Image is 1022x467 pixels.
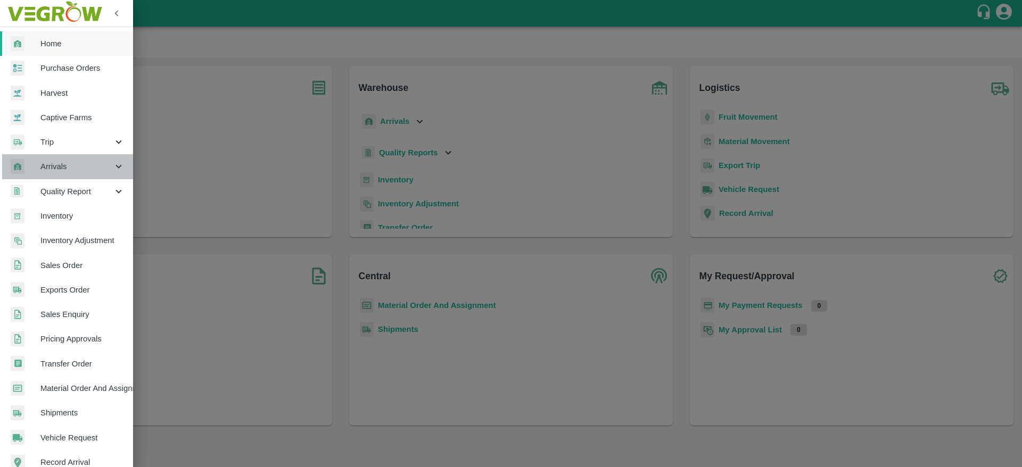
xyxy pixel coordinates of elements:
[40,62,125,74] span: Purchase Orders
[11,61,24,76] img: reciept
[11,356,24,371] img: whTransfer
[11,85,24,101] img: harvest
[40,186,113,197] span: Quality Report
[11,331,24,347] img: sales
[40,210,125,222] span: Inventory
[40,161,113,172] span: Arrivals
[11,110,24,126] img: harvest
[11,282,24,297] img: shipments
[11,185,23,198] img: qualityReport
[11,307,24,322] img: sales
[40,333,125,345] span: Pricing Approvals
[40,260,125,271] span: Sales Order
[11,405,24,421] img: shipments
[11,233,24,248] img: inventory
[40,112,125,123] span: Captive Farms
[11,135,24,150] img: delivery
[11,209,24,224] img: whInventory
[11,36,24,52] img: whArrival
[40,308,125,320] span: Sales Enquiry
[11,257,24,273] img: sales
[40,407,125,419] span: Shipments
[40,235,125,246] span: Inventory Adjustment
[11,159,24,174] img: whArrival
[40,136,113,148] span: Trip
[11,381,24,396] img: centralMaterial
[11,430,24,445] img: vehicle
[40,38,125,49] span: Home
[40,358,125,370] span: Transfer Order
[40,382,125,394] span: Material Order And Assignment
[40,284,125,296] span: Exports Order
[40,87,125,99] span: Harvest
[40,432,125,444] span: Vehicle Request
